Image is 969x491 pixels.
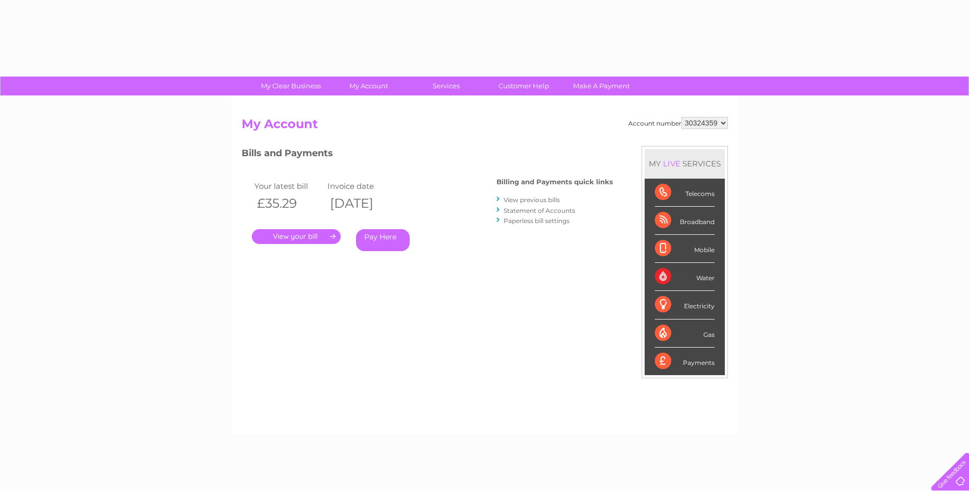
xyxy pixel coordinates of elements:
[242,117,728,136] h2: My Account
[504,207,575,214] a: Statement of Accounts
[504,217,570,225] a: Paperless bill settings
[655,207,715,235] div: Broadband
[356,229,410,251] a: Pay Here
[661,159,682,168] div: LIVE
[325,193,398,214] th: [DATE]
[628,117,728,129] div: Account number
[482,77,566,95] a: Customer Help
[242,146,613,164] h3: Bills and Payments
[504,196,560,204] a: View previous bills
[655,348,715,375] div: Payments
[252,193,325,214] th: £35.29
[404,77,488,95] a: Services
[655,235,715,263] div: Mobile
[559,77,644,95] a: Make A Payment
[325,179,398,193] td: Invoice date
[655,263,715,291] div: Water
[252,229,341,244] a: .
[655,179,715,207] div: Telecoms
[326,77,411,95] a: My Account
[252,179,325,193] td: Your latest bill
[645,149,725,178] div: MY SERVICES
[655,291,715,319] div: Electricity
[497,178,613,186] h4: Billing and Payments quick links
[655,320,715,348] div: Gas
[249,77,333,95] a: My Clear Business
